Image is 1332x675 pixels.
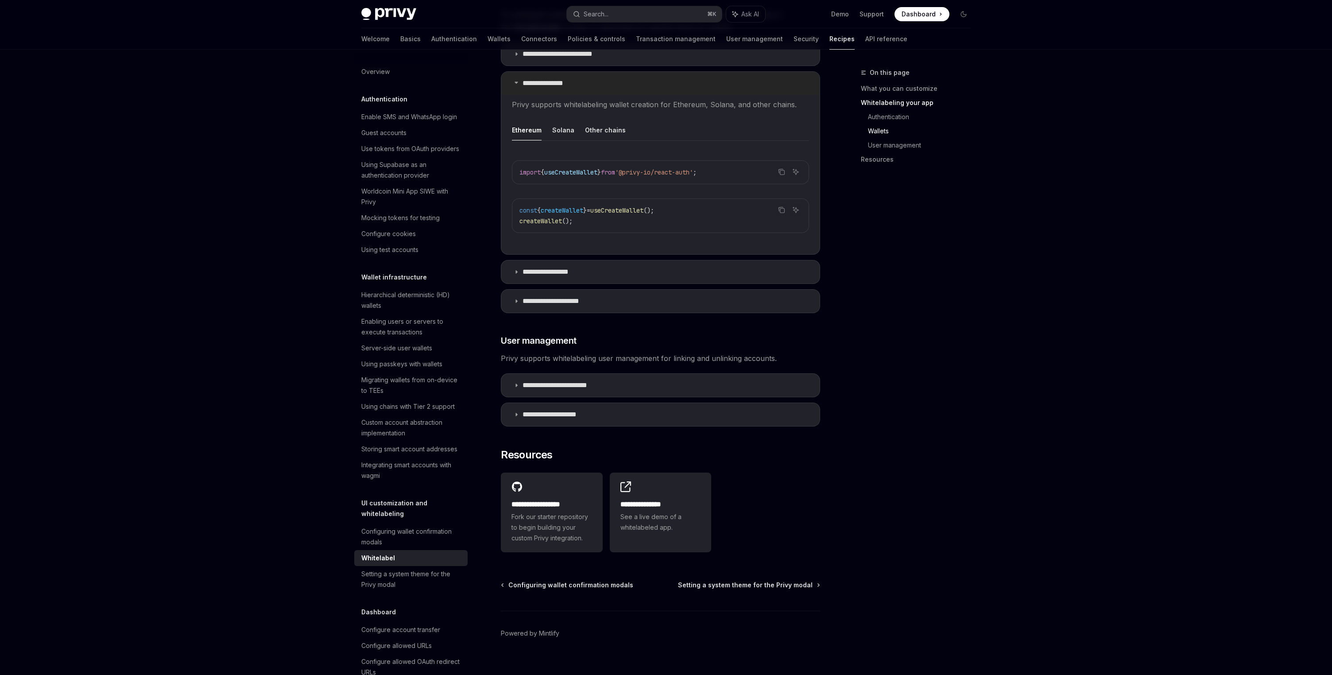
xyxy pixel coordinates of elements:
span: (); [643,206,654,214]
a: What you can customize [861,81,978,96]
a: Policies & controls [568,28,625,50]
button: Ask AI [726,6,765,22]
div: Overview [361,66,390,77]
div: Search... [584,9,608,19]
span: } [583,206,587,214]
span: const [519,206,537,214]
a: Configure account transfer [354,622,468,638]
button: Search...⌘K [567,6,722,22]
div: Using chains with Tier 2 support [361,401,455,412]
a: Overview [354,64,468,80]
a: Support [860,10,884,19]
span: useCreateWallet [544,168,597,176]
h5: UI customization and whitelabeling [361,498,468,519]
a: Resources [861,152,978,167]
button: Other chains [585,120,626,140]
div: Mocking tokens for testing [361,213,440,223]
div: Guest accounts [361,128,407,138]
div: Whitelabel [361,553,395,563]
a: Authentication [431,28,477,50]
span: '@privy-io/react-auth' [615,168,693,176]
a: Configuring wallet confirmation modals [354,524,468,550]
span: { [541,168,544,176]
a: Use tokens from OAuth providers [354,141,468,157]
a: Welcome [361,28,390,50]
div: Setting a system theme for the Privy modal [361,569,462,590]
a: Using Supabase as an authentication provider [354,157,468,183]
div: Using passkeys with wallets [361,359,442,369]
a: Using passkeys with wallets [354,356,468,372]
a: Configure cookies [354,226,468,242]
a: Connectors [521,28,557,50]
details: **** **** *****Privy supports whitelabeling wallet creation for Ethereum, Solana, and other chain... [501,71,820,255]
span: Resources [501,448,553,462]
span: useCreateWallet [590,206,643,214]
h5: Authentication [361,94,407,105]
a: Integrating smart accounts with wagmi [354,457,468,484]
span: createWallet [541,206,583,214]
a: User management [726,28,783,50]
div: Migrating wallets from on-device to TEEs [361,375,462,396]
a: Authentication [868,110,978,124]
div: Worldcoin Mini App SIWE with Privy [361,186,462,207]
a: Worldcoin Mini App SIWE with Privy [354,183,468,210]
a: Custom account abstraction implementation [354,415,468,441]
a: Dashboard [894,7,949,21]
span: See a live demo of a whitelabeled app. [620,512,701,533]
div: Configure allowed URLs [361,640,432,651]
a: Server-side user wallets [354,340,468,356]
a: Enable SMS and WhatsApp login [354,109,468,125]
a: API reference [865,28,907,50]
div: Using test accounts [361,244,418,255]
span: } [597,168,601,176]
a: Powered by Mintlify [501,629,559,638]
button: Copy the contents from the code block [776,166,787,178]
span: Privy supports whitelabeling wallet creation for Ethereum, Solana, and other chains. [512,98,809,111]
span: (); [562,217,573,225]
div: Configure cookies [361,229,416,239]
a: Setting a system theme for the Privy modal [678,581,819,590]
span: ; [693,168,697,176]
a: Whitelabel [354,550,468,566]
div: Server-side user wallets [361,343,432,353]
div: Custom account abstraction implementation [361,417,462,438]
a: Wallets [488,28,511,50]
div: Configuring wallet confirmation modals [361,526,462,547]
a: Guest accounts [354,125,468,141]
a: Using chains with Tier 2 support [354,399,468,415]
a: Basics [400,28,421,50]
div: Using Supabase as an authentication provider [361,159,462,181]
button: Ask AI [790,204,802,216]
span: Configuring wallet confirmation modals [508,581,633,590]
a: Mocking tokens for testing [354,210,468,226]
a: Hierarchical deterministic (HD) wallets [354,287,468,314]
span: import [519,168,541,176]
div: Enable SMS and WhatsApp login [361,112,457,122]
span: User management [501,334,577,347]
a: **** **** **** ***Fork our starter repository to begin building your custom Privy integration. [501,473,603,552]
a: Configuring wallet confirmation modals [502,581,633,590]
a: Transaction management [636,28,716,50]
a: Wallets [868,124,978,138]
span: Fork our starter repository to begin building your custom Privy integration. [511,512,592,543]
a: Whitelabeling your app [861,96,978,110]
h5: Dashboard [361,607,396,617]
a: Demo [831,10,849,19]
a: Migrating wallets from on-device to TEEs [354,372,468,399]
span: createWallet [519,217,562,225]
div: Integrating smart accounts with wagmi [361,460,462,481]
div: Storing smart account addresses [361,444,457,454]
span: = [587,206,590,214]
a: Setting a system theme for the Privy modal [354,566,468,593]
a: Storing smart account addresses [354,441,468,457]
button: Toggle dark mode [956,7,971,21]
span: On this page [870,67,910,78]
button: Ask AI [790,166,802,178]
a: Configure allowed URLs [354,638,468,654]
span: Privy supports whitelabeling user management for linking and unlinking accounts. [501,352,820,365]
div: Configure account transfer [361,625,440,635]
a: Using test accounts [354,242,468,258]
img: dark logo [361,8,416,20]
button: Copy the contents from the code block [776,204,787,216]
a: Security [794,28,819,50]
